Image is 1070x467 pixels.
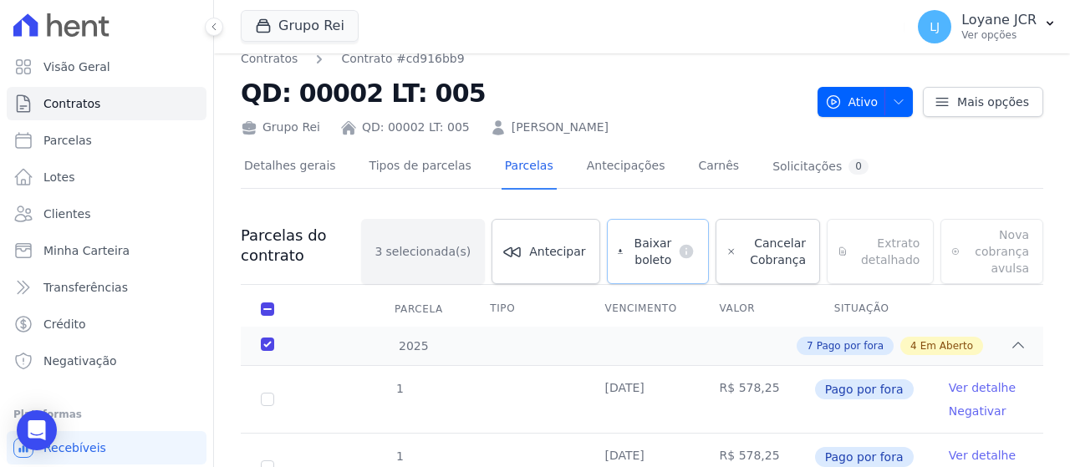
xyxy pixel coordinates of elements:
button: Grupo Rei [241,10,359,42]
td: R$ 578,25 [700,366,814,433]
span: Parcelas [43,132,92,149]
span: 1 [395,382,404,395]
span: 3 [375,243,383,260]
a: QD: 00002 LT: 005 [362,119,470,136]
a: Baixar boleto [607,219,710,284]
span: 4 [910,338,917,353]
span: Pago por fora [815,379,914,399]
nav: Breadcrumb [241,50,804,68]
span: Crédito [43,316,86,332]
div: 0 [848,159,869,175]
span: Contratos [43,95,100,112]
a: Ver detalhe [949,379,1016,396]
td: [DATE] [584,366,699,433]
a: Negativar [949,404,1006,418]
span: Clientes [43,206,90,222]
a: Cancelar Cobrança [716,219,820,284]
div: Open Intercom Messenger [17,410,57,450]
span: Recebíveis [43,439,106,456]
div: Plataformas [13,404,200,424]
p: Ver opções [961,28,1037,42]
span: Mais opções [957,94,1029,110]
span: Pago por fora [817,338,884,353]
span: selecionada(s) [386,243,471,260]
a: Ver detalhe [949,447,1016,464]
span: 1 [395,449,404,463]
span: Negativação [43,353,117,369]
a: Antecipações [583,145,669,190]
p: Loyane JCR [961,12,1037,28]
span: Minha Carteira [43,242,130,259]
span: Lotes [43,169,75,185]
span: Em Aberto [920,338,973,353]
a: Minha Carteira [7,234,206,267]
th: Situação [814,292,929,327]
a: Clientes [7,197,206,231]
a: Contrato #cd916bb9 [341,50,464,68]
a: Transferências [7,271,206,304]
button: LJ Loyane JCR Ver opções [904,3,1070,50]
div: Parcela [374,292,463,326]
a: Contratos [7,87,206,120]
h2: QD: 00002 LT: 005 [241,74,804,112]
th: Vencimento [584,292,699,327]
a: Crédito [7,307,206,341]
a: Lotes [7,160,206,194]
a: Carnês [695,145,742,190]
a: Mais opções [923,87,1043,117]
th: Valor [700,292,814,327]
a: Antecipar [492,219,599,284]
a: Visão Geral [7,50,206,84]
div: Solicitações [772,159,869,175]
span: Baixar boleto [629,235,671,268]
span: Pago por fora [815,447,914,467]
span: Visão Geral [43,58,110,75]
div: Grupo Rei [241,119,320,136]
a: Solicitações0 [769,145,872,190]
nav: Breadcrumb [241,50,465,68]
th: Tipo [470,292,584,327]
a: Detalhes gerais [241,145,339,190]
h3: Parcelas do contrato [241,226,361,266]
span: Transferências [43,279,128,296]
button: Ativo [818,87,914,117]
span: Ativo [825,87,879,117]
a: Parcelas [502,145,557,190]
span: Cancelar Cobrança [743,235,806,268]
a: Tipos de parcelas [366,145,475,190]
a: [PERSON_NAME] [512,119,609,136]
a: Parcelas [7,124,206,157]
input: Só é possível selecionar pagamentos em aberto [261,393,274,406]
span: 7 [807,338,813,353]
span: Antecipar [529,243,585,260]
a: Negativação [7,344,206,378]
a: Contratos [241,50,298,68]
a: Recebíveis [7,431,206,464]
span: LJ [930,21,940,33]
